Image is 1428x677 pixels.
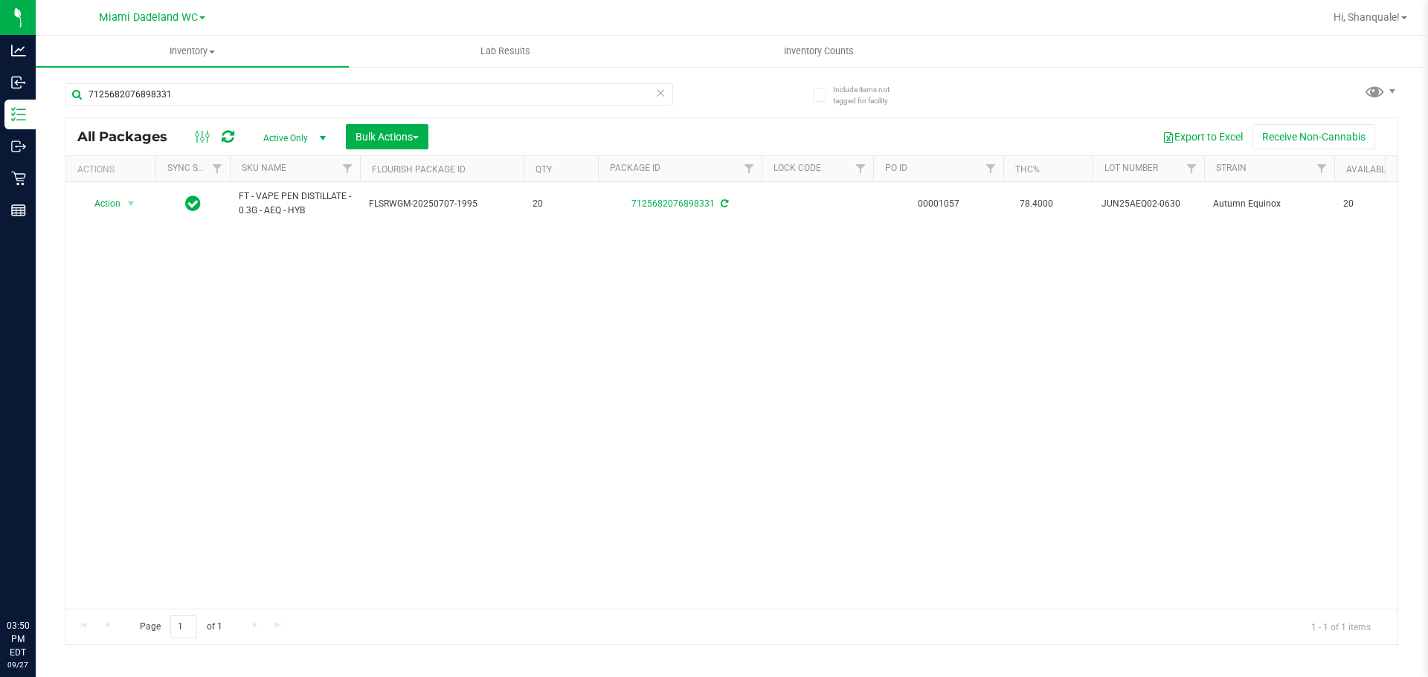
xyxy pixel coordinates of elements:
[369,197,515,211] span: FLSRWGM-20250707-1995
[1213,197,1325,211] span: Autumn Equinox
[36,45,349,58] span: Inventory
[7,659,29,670] p: 09/27
[1343,197,1400,211] span: 20
[65,83,673,106] input: Search Package ID, Item Name, SKU, Lot or Part Number...
[655,83,666,103] span: Clear
[127,615,234,638] span: Page of 1
[1012,193,1061,215] span: 78.4000
[11,203,26,218] inline-svg: Reports
[533,197,589,211] span: 20
[356,131,419,143] span: Bulk Actions
[1334,11,1400,23] span: Hi, Shanquale!
[11,139,26,154] inline-svg: Outbound
[185,193,201,214] span: In Sync
[1153,124,1252,149] button: Export to Excel
[849,156,873,181] a: Filter
[239,190,351,218] span: FT - VAPE PEN DISTILLATE - 0.3G - AEQ - HYB
[764,45,874,58] span: Inventory Counts
[631,198,715,209] a: 7125682076898331
[773,163,821,173] a: Lock Code
[11,75,26,90] inline-svg: Inbound
[242,163,286,173] a: SKU Name
[979,156,1003,181] a: Filter
[885,163,907,173] a: PO ID
[349,36,662,67] a: Lab Results
[11,43,26,58] inline-svg: Analytics
[372,164,466,175] a: Flourish Package ID
[1104,163,1158,173] a: Lot Number
[1299,615,1383,638] span: 1 - 1 of 1 items
[833,84,907,106] span: Include items not tagged for facility
[1101,197,1195,211] span: JUN25AEQ02-0630
[7,619,29,659] p: 03:50 PM EDT
[1310,156,1334,181] a: Filter
[662,36,975,67] a: Inventory Counts
[11,171,26,186] inline-svg: Retail
[460,45,550,58] span: Lab Results
[122,193,141,214] span: select
[77,164,149,175] div: Actions
[99,11,198,24] span: Miami Dadeland WC
[1346,164,1391,175] a: Available
[170,615,197,638] input: 1
[335,156,360,181] a: Filter
[1015,164,1040,175] a: THC%
[167,163,225,173] a: Sync Status
[918,198,959,209] a: 00001057
[205,156,230,181] a: Filter
[36,36,349,67] a: Inventory
[718,198,728,209] span: Sync from Compliance System
[81,193,121,214] span: Action
[346,124,428,149] button: Bulk Actions
[610,163,660,173] a: Package ID
[1216,163,1247,173] a: Strain
[11,107,26,122] inline-svg: Inventory
[1180,156,1204,181] a: Filter
[535,164,552,175] a: Qty
[15,558,59,603] iframe: Resource center
[737,156,762,181] a: Filter
[77,129,182,145] span: All Packages
[1252,124,1375,149] button: Receive Non-Cannabis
